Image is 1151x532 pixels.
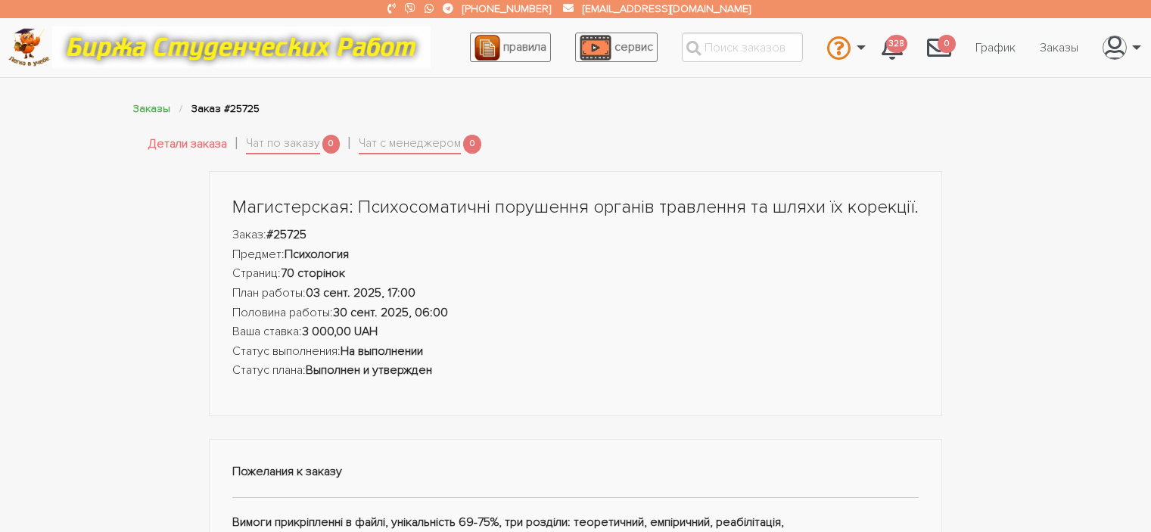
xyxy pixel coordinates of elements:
li: Статус выполнения: [232,342,919,362]
img: logo-c4363faeb99b52c628a42810ed6dfb4293a56d4e4775eb116515dfe7f33672af.png [8,28,50,67]
li: Половина работы: [232,303,919,323]
strong: Выполнен и утвержден [306,362,432,378]
a: Детали заказа [148,135,227,154]
li: Заказ: [232,226,919,245]
li: Страниц: [232,264,919,284]
img: play_icon-49f7f135c9dc9a03216cfdbccbe1e3994649169d890fb554cedf0eac35a01ba8.png [580,35,611,61]
a: Заказы [133,102,170,115]
a: [PHONE_NUMBER] [462,2,551,15]
li: Ваша ставка: [232,322,919,342]
a: Чат по заказу [246,134,320,155]
strong: На выполнении [341,344,423,359]
li: Предмет: [232,245,919,265]
strong: 70 сторінок [281,266,345,281]
a: 0 [915,27,963,68]
a: 328 [869,27,915,68]
strong: 03 сент. 2025, 17:00 [306,285,415,300]
a: правила [470,33,551,62]
li: План работы: [232,284,919,303]
li: Заказ #25725 [191,100,260,117]
a: Заказы [1028,33,1090,62]
span: 0 [938,35,956,54]
h1: Магистерская: Психосоматичні порушення органів травлення та шляхи їх корекції. [232,194,919,220]
strong: 3 000,00 UAH [302,324,378,339]
strong: #25725 [266,227,306,242]
a: График [963,33,1028,62]
span: 328 [886,35,907,54]
a: сервис [575,33,658,62]
img: agreement_icon-feca34a61ba7f3d1581b08bc946b2ec1ccb426f67415f344566775c155b7f62c.png [474,35,500,61]
li: Статус плана: [232,361,919,381]
span: правила [503,39,546,54]
span: сервис [614,39,653,54]
a: [EMAIL_ADDRESS][DOMAIN_NAME] [583,2,751,15]
strong: Психология [285,247,349,262]
img: motto-12e01f5a76059d5f6a28199ef077b1f78e012cfde436ab5cf1d4517935686d32.gif [52,26,431,68]
span: 0 [322,135,341,154]
span: 0 [463,135,481,154]
strong: Пожелания к заказу [232,464,342,479]
a: Чат с менеджером [359,134,461,155]
input: Поиск заказов [682,33,803,62]
strong: 30 сент. 2025, 06:00 [333,305,448,320]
